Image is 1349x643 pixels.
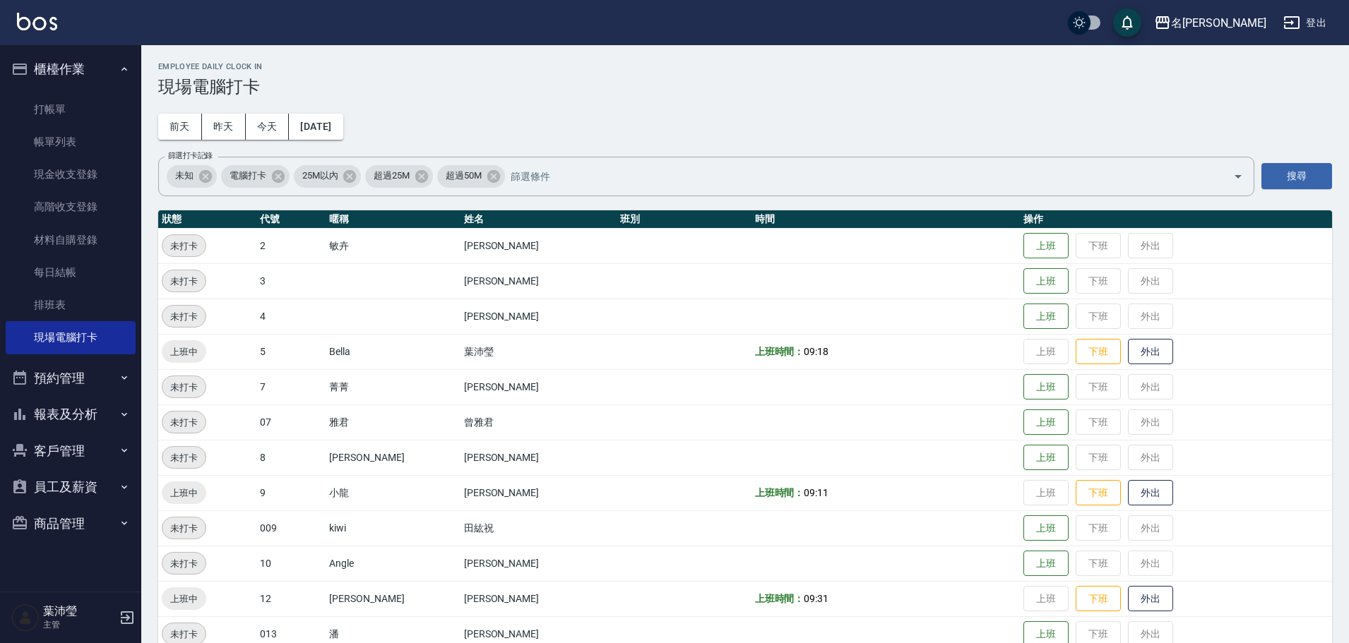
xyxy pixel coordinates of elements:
[17,13,57,30] img: Logo
[256,263,326,299] td: 3
[460,299,617,334] td: [PERSON_NAME]
[1148,8,1272,37] button: 名[PERSON_NAME]
[460,404,617,440] td: 曾雅君
[6,224,136,256] a: 材料自購登錄
[294,169,347,183] span: 25M以內
[6,93,136,126] a: 打帳單
[43,604,115,618] h5: 葉沛瑩
[6,191,136,223] a: 高階收支登錄
[158,77,1332,97] h3: 現場電腦打卡
[507,164,1208,188] input: 篩選條件
[162,627,206,642] span: 未打卡
[460,210,617,229] th: 姓名
[326,510,460,546] td: kiwi
[755,346,804,357] b: 上班時間：
[256,546,326,581] td: 10
[1020,210,1332,229] th: 操作
[1278,10,1332,36] button: 登出
[1023,233,1069,259] button: 上班
[167,165,217,188] div: 未知
[256,334,326,369] td: 5
[1023,515,1069,541] button: 上班
[294,165,362,188] div: 25M以內
[6,289,136,321] a: 排班表
[162,450,206,465] span: 未打卡
[326,475,460,510] td: 小龍
[1128,586,1173,612] button: 外出
[162,556,206,571] span: 未打卡
[326,440,460,475] td: [PERSON_NAME]
[1076,339,1121,365] button: 下班
[256,440,326,475] td: 8
[162,274,206,289] span: 未打卡
[256,210,326,229] th: 代號
[326,369,460,404] td: 菁菁
[256,581,326,616] td: 12
[6,256,136,289] a: 每日結帳
[1023,409,1069,435] button: 上班
[1261,163,1332,189] button: 搜尋
[460,334,617,369] td: 葉沛瑩
[289,114,343,140] button: [DATE]
[6,51,136,88] button: 櫃檯作業
[256,404,326,440] td: 07
[617,210,751,229] th: 班別
[1171,14,1266,32] div: 名[PERSON_NAME]
[6,126,136,158] a: 帳單列表
[326,581,460,616] td: [PERSON_NAME]
[365,169,418,183] span: 超過25M
[221,169,275,183] span: 電腦打卡
[460,475,617,510] td: [PERSON_NAME]
[1128,339,1173,365] button: 外出
[1023,551,1069,577] button: 上班
[326,546,460,581] td: Angle
[326,228,460,263] td: 敏卉
[755,487,804,498] b: 上班時間：
[162,309,206,324] span: 未打卡
[460,510,617,546] td: 田紘祝
[326,404,460,440] td: 雅君
[167,169,202,183] span: 未知
[1023,445,1069,471] button: 上班
[256,369,326,404] td: 7
[202,114,246,140] button: 昨天
[437,165,505,188] div: 超過50M
[256,299,326,334] td: 4
[11,603,40,632] img: Person
[162,344,206,359] span: 上班中
[162,486,206,500] span: 上班中
[256,475,326,510] td: 9
[168,150,213,161] label: 篩選打卡記錄
[326,334,460,369] td: Bella
[256,228,326,263] td: 2
[326,210,460,229] th: 暱稱
[1023,304,1069,330] button: 上班
[1023,268,1069,294] button: 上班
[365,165,433,188] div: 超過25M
[158,62,1332,71] h2: Employee Daily Clock In
[804,593,828,604] span: 09:31
[6,433,136,469] button: 客戶管理
[43,618,115,631] p: 主管
[1023,374,1069,400] button: 上班
[6,360,136,397] button: 預約管理
[1076,480,1121,506] button: 下班
[256,510,326,546] td: 009
[460,228,617,263] td: [PERSON_NAME]
[460,581,617,616] td: [PERSON_NAME]
[162,239,206,253] span: 未打卡
[162,521,206,536] span: 未打卡
[6,321,136,354] a: 現場電腦打卡
[751,210,1021,229] th: 時間
[6,505,136,542] button: 商品管理
[6,158,136,191] a: 現金收支登錄
[1076,586,1121,612] button: 下班
[162,380,206,395] span: 未打卡
[1227,165,1249,188] button: Open
[804,487,828,498] span: 09:11
[1128,480,1173,506] button: 外出
[6,469,136,505] button: 員工及薪資
[804,346,828,357] span: 09:18
[6,396,136,433] button: 報表及分析
[437,169,490,183] span: 超過50M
